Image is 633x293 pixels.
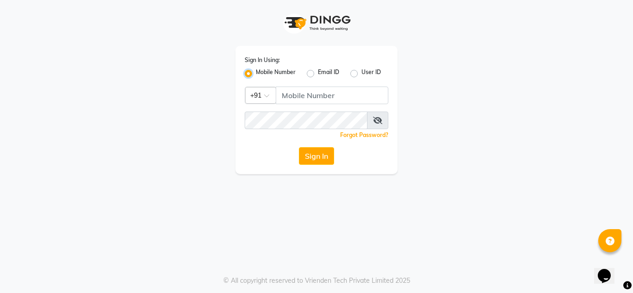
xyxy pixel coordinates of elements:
[340,131,388,138] a: Forgot Password?
[245,56,280,64] label: Sign In Using:
[279,9,354,37] img: logo1.svg
[318,68,339,79] label: Email ID
[299,147,334,165] button: Sign In
[361,68,381,79] label: User ID
[594,256,624,284] iframe: chat widget
[245,112,367,129] input: Username
[276,87,388,104] input: Username
[256,68,296,79] label: Mobile Number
